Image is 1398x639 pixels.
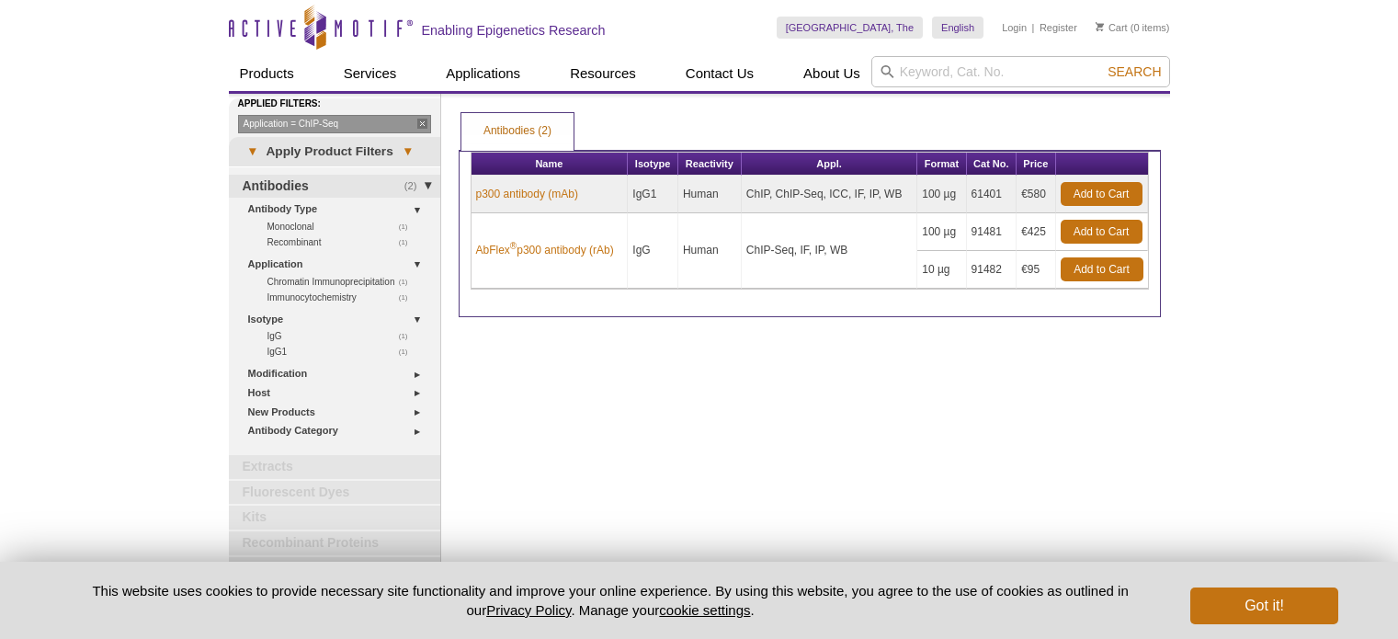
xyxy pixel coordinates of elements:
button: Got it! [1190,588,1337,624]
span: (1) [399,344,418,359]
a: Applications [435,56,531,91]
td: Human [678,213,742,289]
td: 10 µg [917,251,966,289]
th: Format [917,153,966,176]
a: [GEOGRAPHIC_DATA], The [777,17,923,39]
a: (1)IgG [267,328,418,344]
th: Name [472,153,629,176]
a: Privacy Policy [486,602,571,618]
a: Products [229,56,305,91]
a: New Products [248,403,429,422]
span: Search [1108,64,1161,79]
a: p300 antibody (mAb) [476,186,578,202]
a: Resources [559,56,647,91]
td: IgG [628,213,678,289]
th: Price [1017,153,1055,176]
img: Your Cart [1096,22,1104,31]
td: Human [678,176,742,213]
span: (1) [399,290,418,305]
a: Application [248,255,429,274]
li: | [1032,17,1035,39]
span: (1) [399,234,418,250]
a: Isotype [248,310,429,329]
a: (2)Antibodies [229,175,440,199]
li: (0 items) [1096,17,1170,39]
a: Contact Us [675,56,765,91]
a: ▾Apply Product Filters▾ [229,137,440,166]
a: Antibody Type [248,200,429,219]
td: 91482 [967,251,1017,289]
a: Services [333,56,408,91]
button: Search [1102,63,1166,80]
span: (1) [399,274,418,290]
td: €425 [1017,213,1055,251]
a: Add to Cart [1061,220,1142,244]
h2: Enabling Epigenetics Research [422,22,606,39]
input: Keyword, Cat. No. [871,56,1170,87]
span: ▾ [393,143,422,160]
a: Reporter Assays [229,557,440,581]
a: (1)Chromatin Immunoprecipitation [267,274,418,290]
a: Recombinant Proteins [229,531,440,555]
td: €95 [1017,251,1055,289]
a: AbFlex®p300 antibody (rAb) [476,242,614,258]
th: Cat No. [967,153,1017,176]
a: Kits [229,506,440,530]
span: (1) [399,219,418,234]
a: Antibody Category [248,421,429,440]
span: ▾ [238,143,267,160]
a: Cart [1096,21,1128,34]
th: Appl. [742,153,917,176]
a: Host [248,383,429,403]
td: ChIP-Seq, IF, IP, WB [742,213,917,289]
p: This website uses cookies to provide necessary site functionality and improve your online experie... [61,581,1161,620]
td: €580 [1017,176,1055,213]
a: (1)IgG1 [267,344,418,359]
td: 100 µg [917,176,966,213]
span: (1) [399,328,418,344]
a: (1)Monoclonal [267,219,418,234]
td: IgG1 [628,176,678,213]
th: Reactivity [678,153,742,176]
a: Register [1040,21,1077,34]
td: 91481 [967,213,1017,251]
a: Antibodies (2) [461,113,574,150]
a: (1)Recombinant [267,234,418,250]
a: About Us [792,56,871,91]
a: (1)Immunocytochemistry [267,290,418,305]
a: Extracts [229,455,440,479]
a: Add to Cart [1061,182,1142,206]
th: Isotype [628,153,678,176]
a: Add to Cart [1061,257,1143,281]
span: (2) [404,175,427,199]
a: Login [1002,21,1027,34]
td: ChIP, ChIP-Seq, ICC, IF, IP, WB [742,176,917,213]
h4: Applied Filters: [238,98,440,110]
a: Modification [248,364,429,383]
a: English [932,17,983,39]
a: Application = ChIP-Seq [238,115,431,133]
a: Fluorescent Dyes [229,481,440,505]
td: 61401 [967,176,1017,213]
td: 100 µg [917,213,966,251]
button: cookie settings [659,602,750,618]
sup: ® [510,241,517,251]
